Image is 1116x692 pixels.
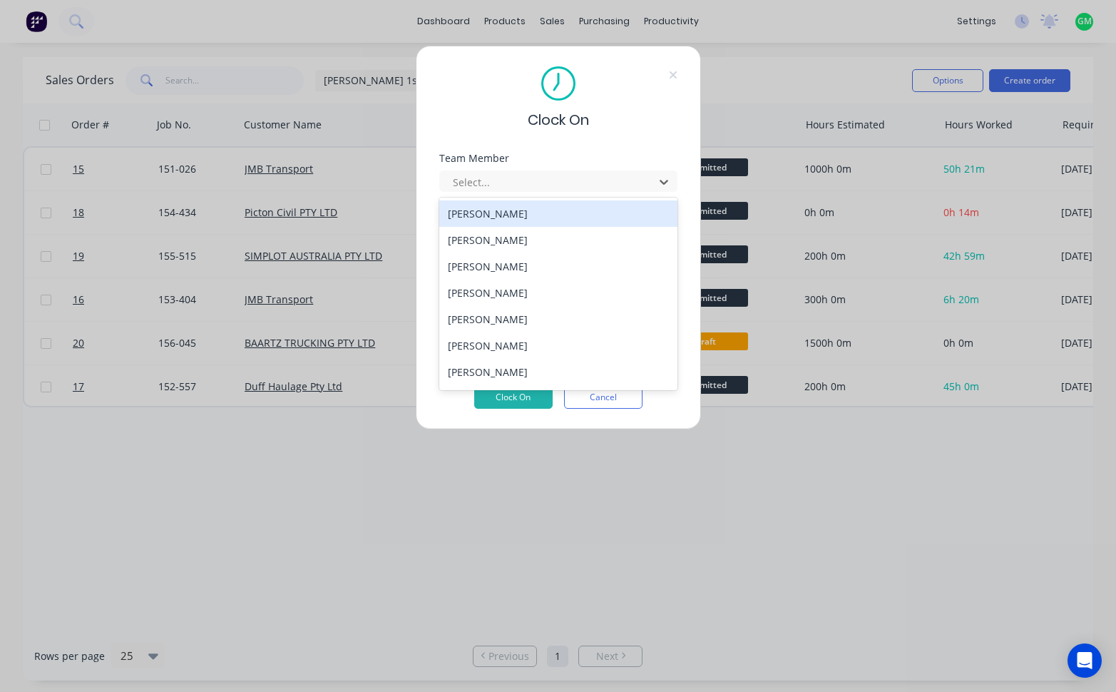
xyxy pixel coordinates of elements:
[1068,643,1102,678] div: Open Intercom Messenger
[439,359,677,385] div: [PERSON_NAME]
[564,386,643,409] button: Cancel
[439,280,677,306] div: [PERSON_NAME]
[528,109,589,131] span: Clock On
[474,386,553,409] button: Clock On
[439,306,677,332] div: [PERSON_NAME]
[439,227,677,253] div: [PERSON_NAME]
[439,253,677,280] div: [PERSON_NAME]
[439,385,677,412] div: [PERSON_NAME]
[439,200,677,227] div: [PERSON_NAME]
[439,332,677,359] div: [PERSON_NAME]
[439,153,677,163] div: Team Member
